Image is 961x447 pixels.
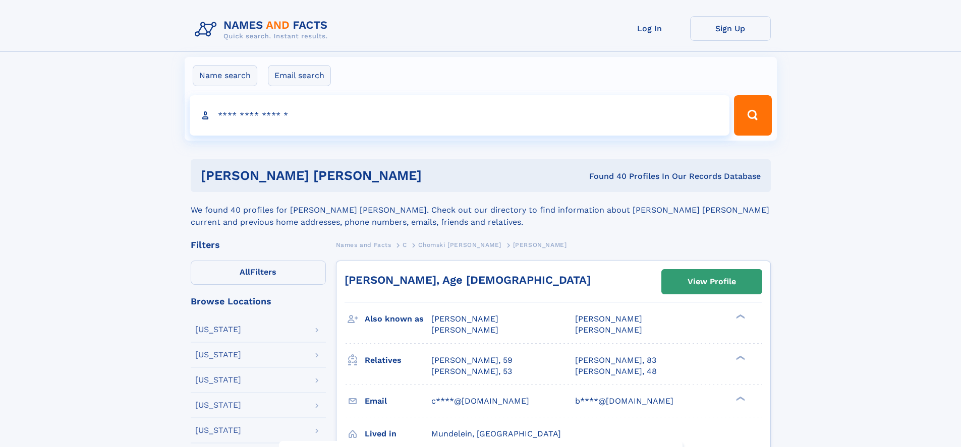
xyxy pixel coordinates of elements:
[195,401,241,409] div: [US_STATE]
[191,261,326,285] label: Filters
[575,366,657,377] a: [PERSON_NAME], 48
[191,240,326,249] div: Filters
[575,314,642,324] span: [PERSON_NAME]
[191,297,326,306] div: Browse Locations
[201,169,505,182] h1: [PERSON_NAME] [PERSON_NAME]
[365,310,431,328] h3: Also known as
[733,354,746,361] div: ❯
[191,192,771,228] div: We found 40 profiles for [PERSON_NAME] [PERSON_NAME]. Check out our directory to find information...
[195,426,241,434] div: [US_STATE]
[733,395,746,402] div: ❯
[505,171,761,182] div: Found 40 Profiles In Our Records Database
[431,366,512,377] a: [PERSON_NAME], 53
[609,16,690,41] a: Log In
[431,355,513,366] a: [PERSON_NAME], 59
[733,313,746,320] div: ❯
[431,325,498,335] span: [PERSON_NAME]
[190,95,730,136] input: search input
[662,270,762,294] a: View Profile
[193,65,257,86] label: Name search
[240,267,250,277] span: All
[575,355,656,366] a: [PERSON_NAME], 83
[690,16,771,41] a: Sign Up
[365,425,431,442] h3: Lived in
[195,326,241,334] div: [US_STATE]
[336,238,391,251] a: Names and Facts
[365,352,431,369] h3: Relatives
[365,393,431,410] h3: Email
[345,274,591,286] a: [PERSON_NAME], Age [DEMOGRAPHIC_DATA]
[191,16,336,43] img: Logo Names and Facts
[195,351,241,359] div: [US_STATE]
[195,376,241,384] div: [US_STATE]
[513,241,567,248] span: [PERSON_NAME]
[431,314,498,324] span: [PERSON_NAME]
[734,95,771,136] button: Search Button
[403,241,407,248] span: C
[418,241,501,248] span: Chomski [PERSON_NAME]
[431,429,561,438] span: Mundelein, [GEOGRAPHIC_DATA]
[268,65,331,86] label: Email search
[575,325,642,335] span: [PERSON_NAME]
[688,270,736,293] div: View Profile
[403,238,407,251] a: C
[418,238,501,251] a: Chomski [PERSON_NAME]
